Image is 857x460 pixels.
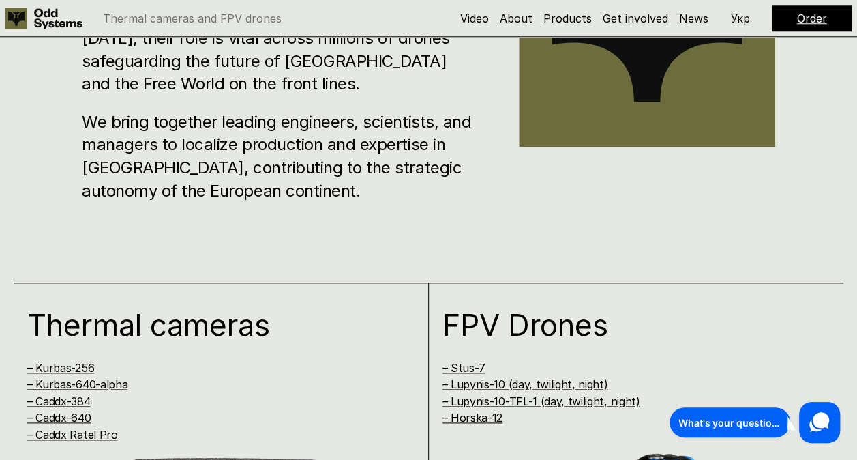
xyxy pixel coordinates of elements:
[666,399,843,446] iframe: HelpCrunch
[27,394,90,408] a: – Caddx-384
[442,394,640,408] a: – Lupynis-10-TFL-1 (day, twilight, night)
[603,12,668,25] a: Get involved
[103,13,282,24] p: Thermal cameras and FPV drones
[27,428,118,442] a: – Caddx Ratel Pro
[442,377,608,391] a: – Lupynis-10 (day, twilight, night)
[442,411,502,425] a: – Horska-12
[27,411,91,425] a: – Caddx-640
[500,12,532,25] a: About
[27,361,94,375] a: – Kurbas-256
[27,377,127,391] a: – Kurbas-640-alpha
[543,12,592,25] a: Products
[442,310,807,340] h1: FPV Drones
[442,361,485,375] a: – Stus-7
[82,27,478,96] h3: [DATE], their role is vital across millions of drones safeguarding the future of [GEOGRAPHIC_DATA...
[679,12,708,25] a: News
[82,111,478,202] h3: We bring together leading engineers, scientists, and managers to localize production and expertis...
[27,310,391,340] h1: Thermal cameras
[731,13,750,24] p: Укр
[797,12,827,25] a: Order
[460,12,489,25] a: Video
